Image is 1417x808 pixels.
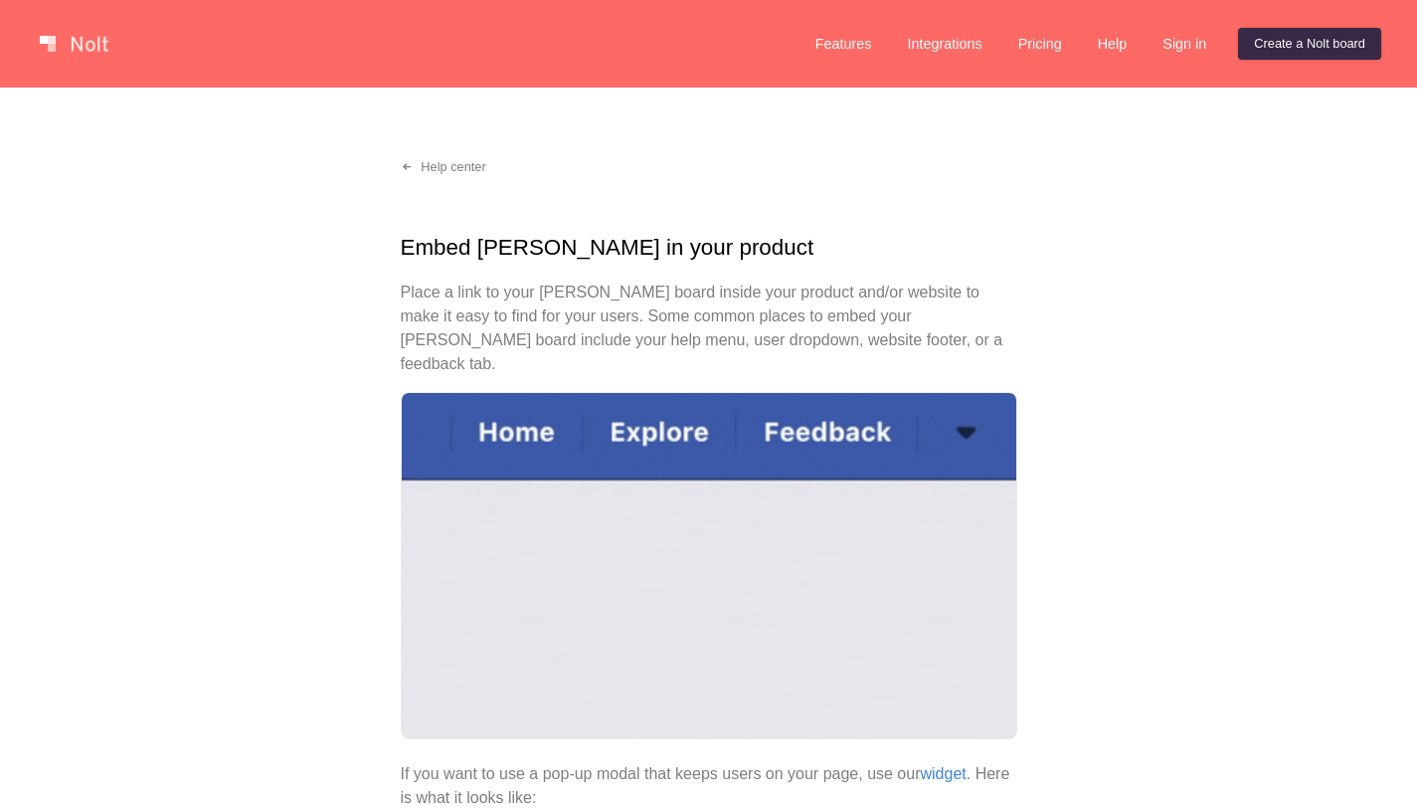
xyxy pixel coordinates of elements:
a: Features [799,28,888,60]
img: Examples on how to link to your board from your website [401,392,1017,740]
a: Pricing [1002,28,1078,60]
a: widget [921,765,967,782]
a: Help center [385,151,502,183]
a: Sign in [1147,28,1222,60]
p: Place a link to your [PERSON_NAME] board inside your product and/or website to make it easy to fi... [401,281,1017,376]
a: Create a Nolt board [1238,28,1381,60]
h1: Embed [PERSON_NAME] in your product [401,231,1017,265]
a: Integrations [891,28,997,60]
a: Help [1082,28,1144,60]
